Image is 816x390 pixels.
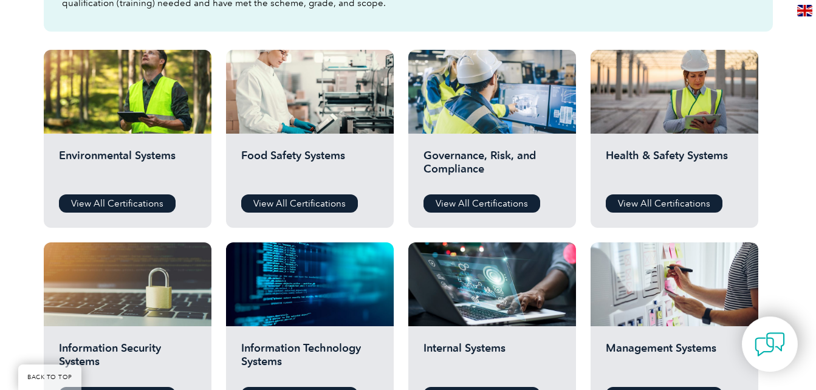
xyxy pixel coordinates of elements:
[241,149,379,185] h2: Food Safety Systems
[59,149,196,185] h2: Environmental Systems
[797,5,812,16] img: en
[59,341,196,378] h2: Information Security Systems
[241,341,379,378] h2: Information Technology Systems
[755,329,785,360] img: contact-chat.png
[241,194,358,213] a: View All Certifications
[606,194,722,213] a: View All Certifications
[18,364,81,390] a: BACK TO TOP
[423,149,561,185] h2: Governance, Risk, and Compliance
[606,149,743,185] h2: Health & Safety Systems
[606,341,743,378] h2: Management Systems
[423,341,561,378] h2: Internal Systems
[423,194,540,213] a: View All Certifications
[59,194,176,213] a: View All Certifications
